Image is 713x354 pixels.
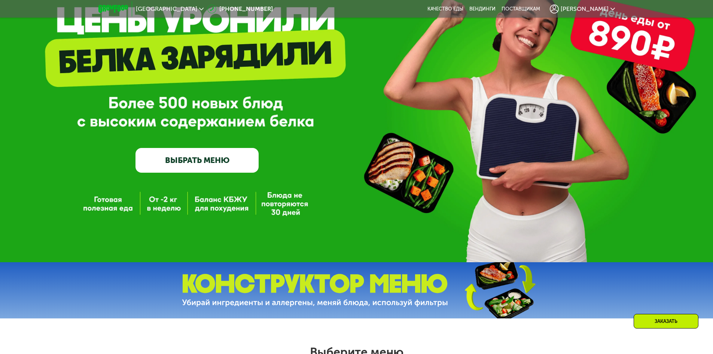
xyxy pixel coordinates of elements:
div: поставщикам [502,6,540,12]
span: [PERSON_NAME] [561,6,609,12]
div: Заказать [634,314,698,329]
a: Качество еды [427,6,463,12]
a: [PHONE_NUMBER] [207,4,273,13]
span: [GEOGRAPHIC_DATA] [136,6,197,12]
a: ВЫБРАТЬ МЕНЮ [135,148,259,173]
a: Вендинги [469,6,496,12]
